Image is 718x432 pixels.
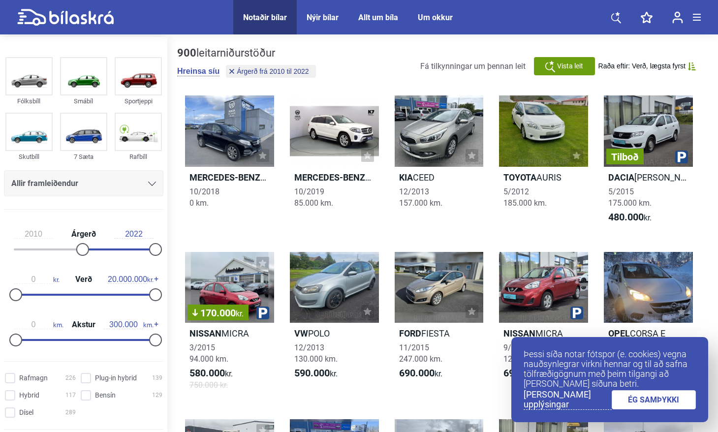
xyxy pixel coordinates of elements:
a: TilboðDacia[PERSON_NAME]5/2015175.000 km.480.000kr. [604,95,693,232]
h2: CORSA E [604,328,693,339]
a: Mercedes-BenzGLE 350 D 4MATIC10/20180 km. [185,95,274,232]
h2: GLS 350 D 4MATIC [290,172,379,183]
b: Kia [399,172,413,183]
span: Árgerð [69,230,98,238]
span: kr. [503,368,547,379]
h2: GLE 350 D 4MATIC [185,172,274,183]
button: Árgerð frá 2010 til 2022 [226,65,315,78]
b: Nissan [503,328,535,339]
h2: MICRA [185,328,274,339]
span: Árgerð frá 2010 til 2022 [237,68,309,75]
span: 750.000 kr. [189,379,228,391]
span: 5/2012 185.000 km. [503,187,547,208]
h2: MICRA [499,328,588,339]
img: parking.png [675,151,688,163]
p: Þessi síða notar fótspor (e. cookies) vegna nauðsynlegrar virkni hennar og til að safna tölfræðig... [524,349,696,389]
div: Skutbíll [5,151,53,162]
a: Nýir bílar [307,13,339,22]
b: 690.000 [399,367,435,379]
span: kr. [294,368,338,379]
span: Allir framleiðendur [11,177,78,190]
a: KiaCEED12/2013157.000 km. [395,95,484,232]
a: ToyotaAURIS5/2012185.000 km. [499,95,588,232]
div: leitarniðurstöður [177,47,318,60]
a: [PERSON_NAME] upplýsingar [524,390,612,410]
b: Mercedes-Benz [294,172,371,183]
b: Ford [399,328,421,339]
a: NissanMICRA9/2016129.000 km.690.000kr. [499,252,588,400]
span: Hybrid [19,390,39,401]
span: Vista leit [557,61,583,71]
b: 900 [177,47,196,59]
a: FordFIESTA11/2015247.000 km.690.000kr. [395,252,484,400]
span: 9/2016 129.000 km. [503,343,547,364]
b: Nissan [189,328,221,339]
span: 10/2018 0 km. [189,187,219,208]
div: Smábíl [60,95,107,107]
span: kr. [14,275,60,284]
b: 580.000 [189,367,225,379]
span: 226 [65,373,76,383]
span: 129 [152,390,162,401]
a: Mercedes-BenzGLS 350 D 4MATIC10/201985.000 km. [290,95,379,232]
h2: CEED [395,172,484,183]
span: 12/2013 130.000 km. [294,343,338,364]
span: km. [14,320,63,329]
a: Notaðir bílar [243,13,287,22]
div: Sportjeppi [115,95,162,107]
span: kr. [108,275,154,284]
h2: POLO [290,328,379,339]
span: Plug-in hybrid [95,373,137,383]
b: Mercedes-Benz [189,172,266,183]
a: VWPOLO12/2013130.000 km.590.000kr. [290,252,379,400]
span: Akstur [69,321,98,329]
span: 289 [65,407,76,418]
span: km. [104,320,154,329]
b: Toyota [503,172,536,183]
b: 690.000 [503,367,539,379]
span: 12/2013 157.000 km. [399,187,442,208]
div: Fólksbíll [5,95,53,107]
span: 3/2015 94.000 km. [189,343,228,364]
img: user-login.svg [672,11,683,24]
span: 117 [65,390,76,401]
span: Raða eftir: Verð, lægsta fyrst [598,62,686,70]
span: 10/2019 85.000 km. [294,187,333,208]
span: Bensín [95,390,116,401]
div: 7 Sæta [60,151,107,162]
a: ÉG SAMÞYKKI [612,390,696,409]
button: Hreinsa síu [177,66,219,76]
span: 5/2015 175.000 km. [608,187,652,208]
span: kr. [608,212,652,223]
span: Verð [73,276,94,283]
a: Allt um bíla [358,13,398,22]
img: parking.png [256,307,269,319]
img: parking.png [570,307,583,319]
span: kr. [399,368,442,379]
div: Rafbíll [115,151,162,162]
a: 170.000kr.NissanMICRA3/201594.000 km.580.000kr.750.000 kr. [185,252,274,400]
span: kr. [236,309,244,318]
button: Raða eftir: Verð, lægsta fyrst [598,62,696,70]
a: Um okkur [418,13,453,22]
span: kr. [189,368,233,379]
span: Tilboð [611,152,639,162]
span: 11/2015 247.000 km. [399,343,442,364]
span: 139 [152,373,162,383]
h2: [PERSON_NAME] [604,172,693,183]
span: Dísel [19,407,33,418]
b: Dacia [608,172,634,183]
span: 170.000 [192,308,244,318]
span: Fá tilkynningar um þennan leit [420,62,526,71]
b: Opel [608,328,630,339]
b: 590.000 [294,367,330,379]
h2: AURIS [499,172,588,183]
b: VW [294,328,308,339]
b: 480.000 [608,211,644,223]
span: Rafmagn [19,373,48,383]
a: OpelCORSA E5/2015185.000 km.690.000kr. [604,252,693,400]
